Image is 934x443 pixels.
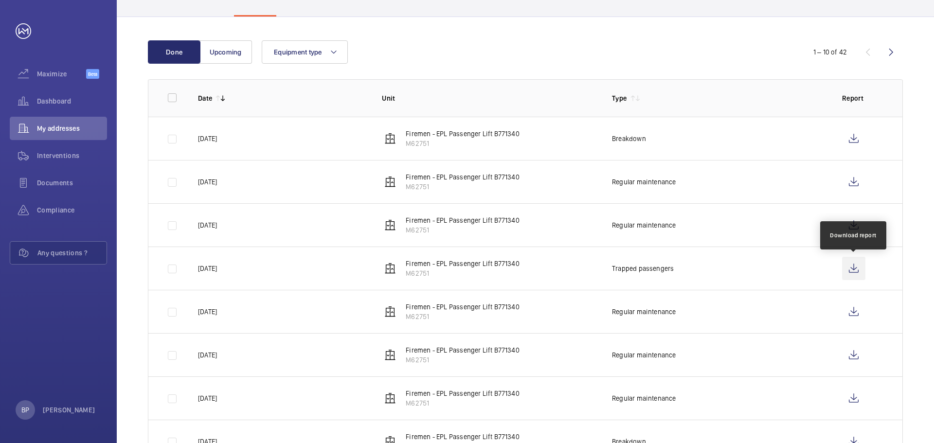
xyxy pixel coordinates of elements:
p: [DATE] [198,177,217,187]
p: Report [842,93,883,103]
p: M62751 [406,268,520,278]
p: M62751 [406,312,520,321]
p: Trapped passengers [612,264,674,273]
p: [DATE] [198,264,217,273]
span: Interventions [37,151,107,160]
span: My addresses [37,124,107,133]
div: Download report [830,231,877,240]
p: [DATE] [198,134,217,143]
button: Upcoming [199,40,252,64]
span: Compliance [37,205,107,215]
p: Firemen - EPL Passenger Lift B771340 [406,172,520,182]
p: Date [198,93,212,103]
p: Firemen - EPL Passenger Lift B771340 [406,302,520,312]
span: Documents [37,178,107,188]
img: elevator.svg [384,392,396,404]
p: Firemen - EPL Passenger Lift B771340 [406,432,520,442]
p: Regular maintenance [612,393,676,403]
p: Firemen - EPL Passenger Lift B771340 [406,129,520,139]
p: [DATE] [198,307,217,317]
p: M62751 [406,225,520,235]
div: 1 – 10 of 42 [813,47,847,57]
p: Regular maintenance [612,350,676,360]
p: Breakdown [612,134,646,143]
p: Unit [382,93,596,103]
span: Maximize [37,69,86,79]
span: Beta [86,69,99,79]
img: elevator.svg [384,219,396,231]
img: elevator.svg [384,349,396,361]
p: M62751 [406,139,520,148]
p: [DATE] [198,220,217,230]
p: Regular maintenance [612,220,676,230]
img: elevator.svg [384,133,396,144]
span: Any questions ? [37,248,107,258]
button: Equipment type [262,40,348,64]
p: Firemen - EPL Passenger Lift B771340 [406,345,520,355]
p: [DATE] [198,350,217,360]
img: elevator.svg [384,176,396,188]
p: Firemen - EPL Passenger Lift B771340 [406,259,520,268]
p: Regular maintenance [612,307,676,317]
p: Firemen - EPL Passenger Lift B771340 [406,389,520,398]
p: M62751 [406,398,520,408]
p: Type [612,93,627,103]
span: Dashboard [37,96,107,106]
p: [DATE] [198,393,217,403]
p: M62751 [406,355,520,365]
p: Regular maintenance [612,177,676,187]
p: BP [21,405,29,415]
img: elevator.svg [384,263,396,274]
p: Firemen - EPL Passenger Lift B771340 [406,215,520,225]
button: Done [148,40,200,64]
p: [PERSON_NAME] [43,405,95,415]
span: Equipment type [274,48,322,56]
p: M62751 [406,182,520,192]
img: elevator.svg [384,306,396,318]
